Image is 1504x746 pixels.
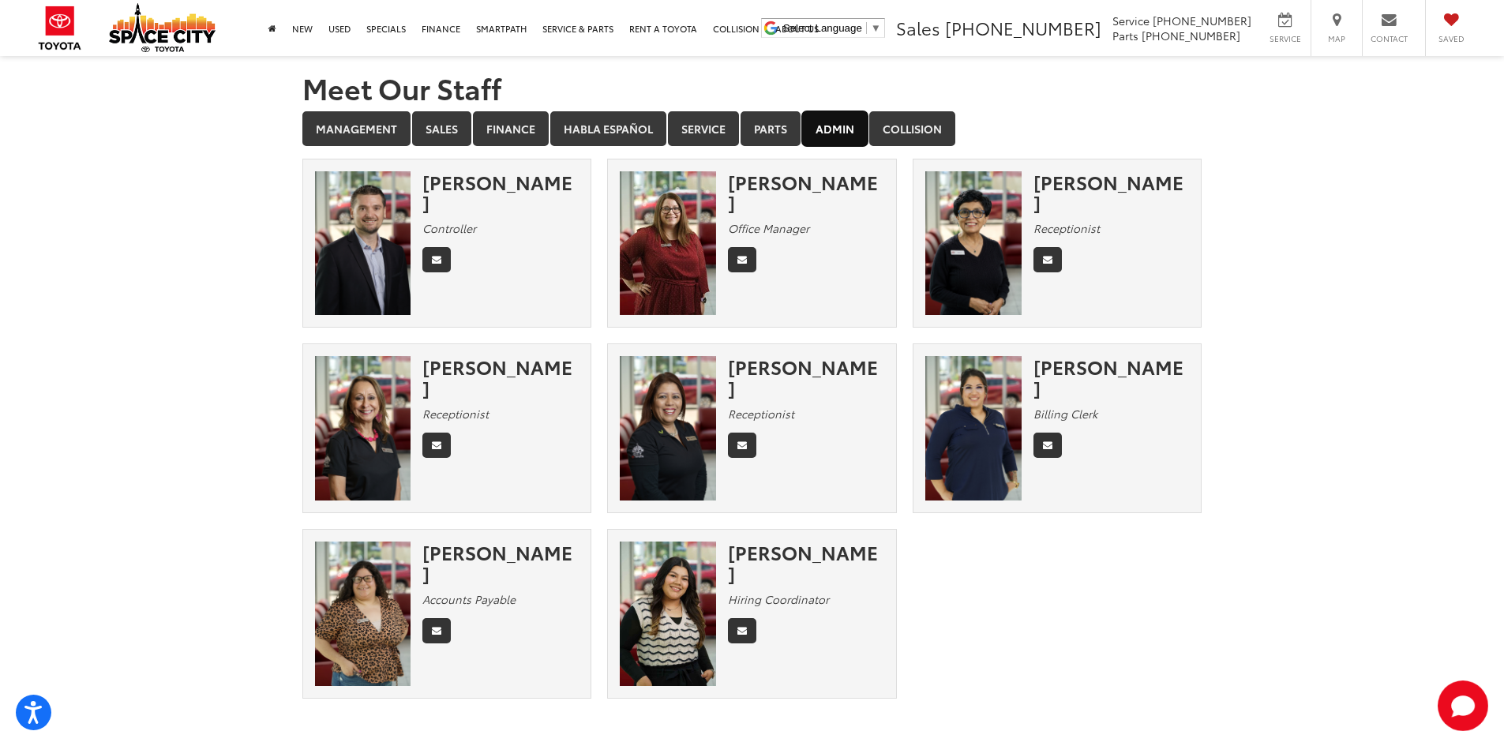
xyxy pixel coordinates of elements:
a: Email [1033,433,1062,458]
img: Diane Servantez [315,356,411,500]
a: Service [668,111,739,146]
a: Email [422,618,451,643]
em: Receptionist [422,406,489,422]
div: [PERSON_NAME] [422,356,579,398]
span: [PHONE_NUMBER] [945,15,1101,40]
div: [PERSON_NAME] [1033,356,1190,398]
div: [PERSON_NAME] [728,542,884,583]
img: Kristy Ham [620,171,716,316]
span: Service [1112,13,1150,28]
img: Claudia Reyes [620,356,716,500]
a: Parts [741,111,801,146]
img: Scott Bullis [315,171,411,316]
span: Map [1319,33,1354,44]
em: Hiring Coordinator [728,591,829,607]
svg: Start Chat [1438,680,1488,731]
div: [PERSON_NAME] [422,171,579,213]
em: Billing Clerk [1033,406,1097,422]
a: Email [728,618,756,643]
div: [PERSON_NAME] [422,542,579,583]
em: Receptionist [728,406,794,422]
span: [PHONE_NUMBER] [1142,28,1240,43]
span: Contact [1371,33,1408,44]
a: Email [422,433,451,458]
em: Accounts Payable [422,591,516,607]
a: Select Language​ [783,22,881,34]
em: Receptionist [1033,220,1100,236]
a: Email [728,247,756,272]
img: Angelica Rios-Nieves [315,542,411,686]
span: Saved [1434,33,1468,44]
img: Jessica Velazquez [925,356,1022,500]
a: Email [728,433,756,458]
div: Department Tabs [302,111,1202,148]
span: Parts [1112,28,1138,43]
div: [PERSON_NAME] [728,356,884,398]
span: [PHONE_NUMBER] [1153,13,1251,28]
a: Email [1033,247,1062,272]
button: Toggle Chat Window [1438,680,1488,731]
span: Service [1267,33,1303,44]
a: Collision [869,111,955,146]
a: Sales [412,111,471,146]
span: ▼ [871,22,881,34]
div: [PERSON_NAME] [1033,171,1190,213]
a: Email [422,247,451,272]
span: ​ [866,22,867,34]
em: Office Manager [728,220,809,236]
div: Admin [302,159,1202,715]
span: Sales [896,15,940,40]
div: [PERSON_NAME] [728,171,884,213]
img: Mary Lim [925,171,1022,316]
a: Finance [473,111,549,146]
a: Habla Español [550,111,666,146]
img: Space City Toyota [109,3,216,52]
span: Select Language [783,22,862,34]
a: Admin [802,111,868,146]
h1: Meet Our Staff [302,72,1202,103]
img: Ana Castellon [620,542,716,686]
a: Management [302,111,411,146]
em: Controller [422,220,476,236]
